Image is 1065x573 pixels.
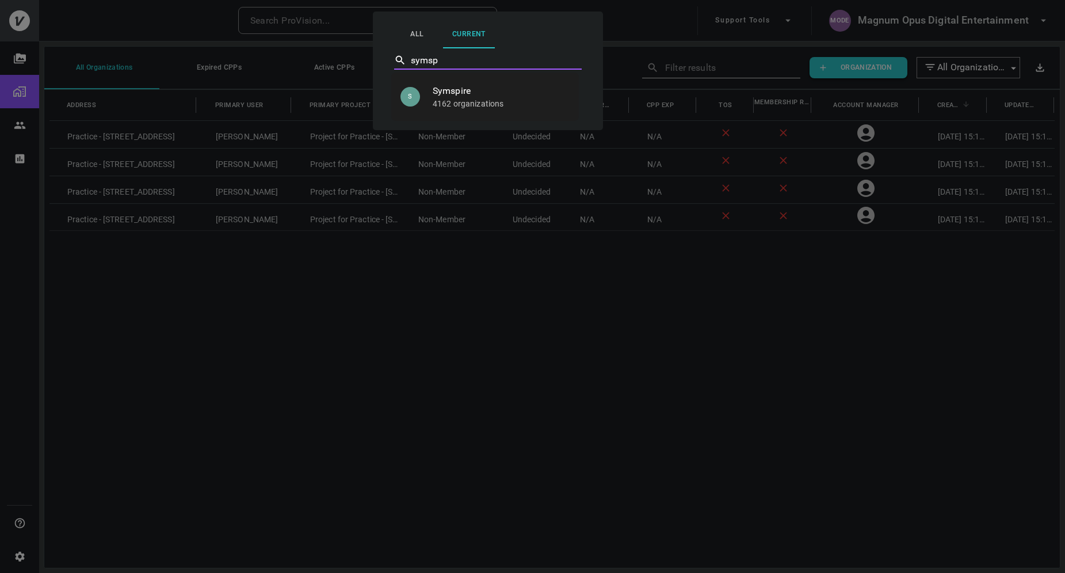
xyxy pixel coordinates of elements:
span: Symspire [433,84,570,98]
input: Select Partner… [411,51,564,69]
button: Close [581,58,583,60]
p: 4162 organizations [433,98,570,109]
button: All [391,21,443,48]
button: Current [443,21,495,48]
p: S [400,87,420,107]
